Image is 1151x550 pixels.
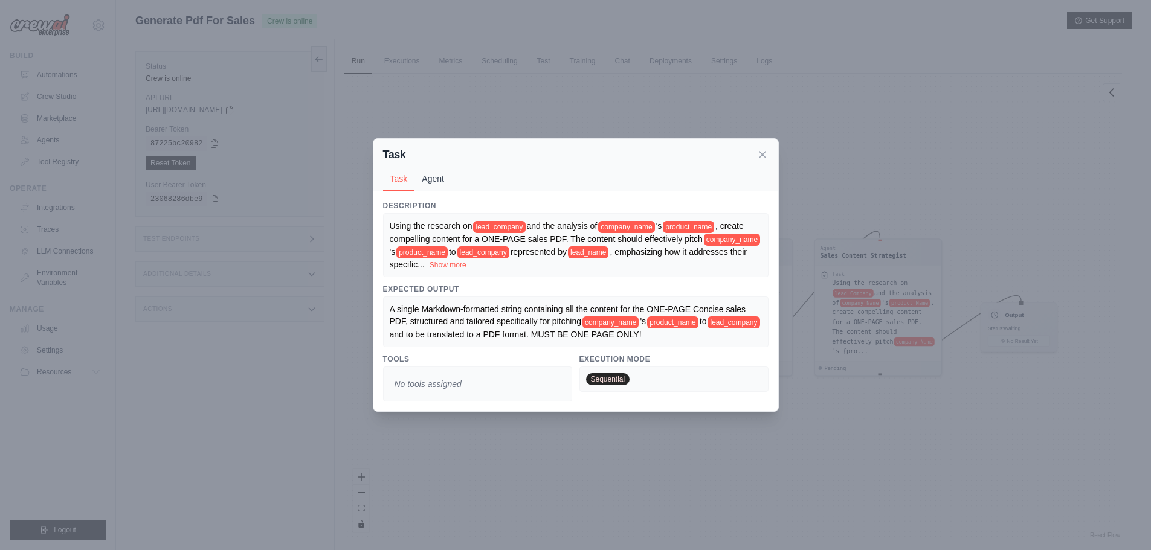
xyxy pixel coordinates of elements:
span: lead_company [708,316,759,328]
span: lead_company [457,246,509,258]
span: to [700,316,707,326]
span: and to be translated to a PDF format. MUST BE ONE PAGE ONLY! [390,330,642,339]
button: Task [383,168,415,191]
h3: Description [383,201,769,211]
span: A single Markdown-formatted string containing all the content for the ONE-PAGE Concise sales PDF,... [390,304,748,326]
h2: Task [383,146,406,163]
iframe: Chat Widget [1091,492,1151,550]
span: company_name [704,234,760,246]
span: , create compelling content for a ONE-PAGE sales PDF. The content should effectively pitch [390,221,744,243]
div: ... [390,220,762,270]
h3: Expected Output [383,284,769,294]
span: company_name [598,221,654,233]
span: Sequential [586,373,630,385]
h3: Execution Mode [579,354,769,364]
span: 's [656,221,662,231]
button: Agent [414,167,451,190]
span: 's [390,247,396,257]
span: No tools assigned [390,373,466,395]
span: 's [640,316,646,326]
span: Using the research on [390,221,472,231]
button: Show more [430,260,466,270]
span: product_name [647,316,698,328]
span: , emphasizing how it addresses their specific [390,247,747,269]
span: product_name [663,221,714,233]
span: to [449,247,456,257]
span: represented by [511,247,567,257]
span: product_name [396,246,448,258]
span: and the analysis of [527,221,598,231]
h3: Tools [383,354,572,364]
span: company_name [582,316,639,328]
span: lead_company [473,221,525,233]
span: lead_name [568,246,608,258]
